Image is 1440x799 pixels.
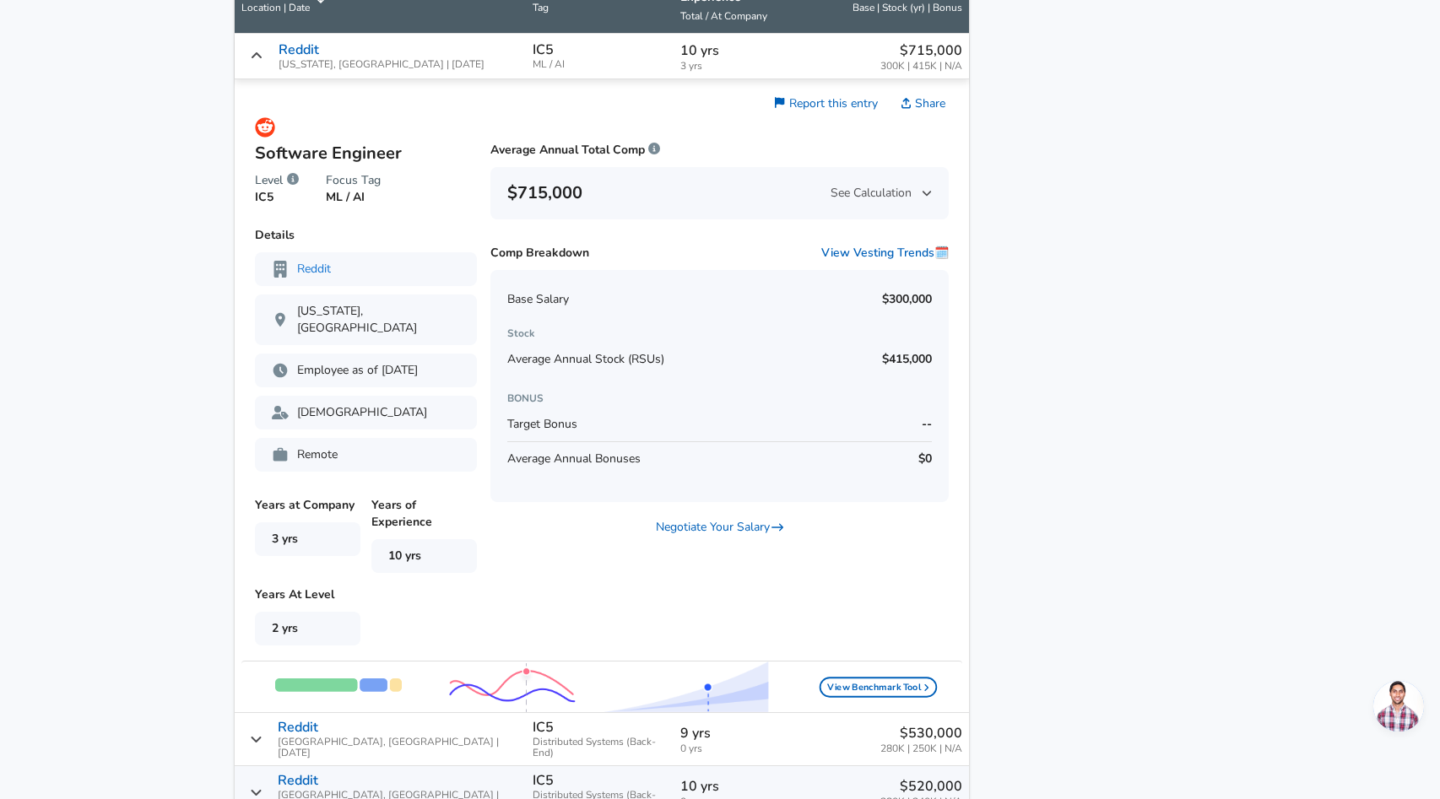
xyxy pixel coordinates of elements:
[880,776,962,796] p: $520,000
[533,59,667,70] span: ML / AI
[272,531,298,547] span: 3 yrs
[371,497,477,573] p: Years of Experience
[821,245,949,262] button: View Vesting Trends🗓️
[507,451,641,467] span: Average Annual Bonuses
[255,497,360,556] p: Years at Company
[297,261,331,278] a: Reddit
[507,351,664,367] span: Average Annual Stock (RSUs)
[827,679,929,695] span: View Benchmark Tool
[279,59,485,70] span: [US_STATE], [GEOGRAPHIC_DATA] | [DATE]
[278,773,318,788] p: Reddit
[533,720,554,735] p: IC5
[255,189,299,206] p: IC5
[371,539,477,573] span: 10 yrs
[680,40,784,61] p: 10 yrs
[255,586,360,645] p: Years At Level
[272,446,460,463] p: Remote
[922,416,932,433] p: --
[507,291,569,308] span: Base Salary
[680,743,784,754] span: 0 yrs
[449,663,576,712] img: Salary trends in a graph
[326,171,381,190] h6: Focus Tag
[880,61,962,72] span: 300K | 415K | N/A
[880,723,962,743] p: $530,000
[880,743,962,754] span: 280K | 250K | N/A
[507,325,932,343] h6: Stock
[882,351,932,368] p: $415,000
[648,142,660,158] span: We calculate your average annual total compensation by adding your base salary to the average of ...
[255,612,360,645] span: 2 yrs
[287,171,299,190] span: Levels are a company's method of standardizing employee's scope of assumed ability, responsibilit...
[831,185,932,202] span: See Calculation
[255,171,283,190] span: Level
[533,1,549,14] span: Tag
[604,661,769,712] img: Salary trend lines
[490,142,660,159] p: Average Annual Total Comp
[789,95,878,111] span: Report this entry
[507,390,932,408] h6: BONUS
[279,42,319,57] p: Reddit
[880,40,962,61] p: $715,000
[680,723,784,743] p: 9 yrs
[918,451,932,467] p: $0
[680,61,784,72] span: 3 yrs
[255,227,477,244] p: Details
[278,737,519,759] span: [GEOGRAPHIC_DATA], [GEOGRAPHIC_DATA] | [DATE]
[1373,681,1424,732] div: Open chat
[656,519,783,536] a: Negotiate Your Salary
[680,9,767,23] span: Total / At Company
[533,737,667,759] span: Distributed Systems (Back-End)
[853,1,962,14] span: Base | Stock (yr) | Bonus
[278,720,318,735] p: Reddit
[255,117,275,138] img: Reddit
[255,141,477,166] p: Software Engineer
[915,95,945,112] span: Share
[533,773,554,788] p: IC5
[275,678,402,692] img: Salary distribution by compensation components
[272,362,460,379] p: Employee as of [DATE]
[272,303,460,337] p: [US_STATE], [GEOGRAPHIC_DATA]
[241,1,310,14] span: Location | Date
[490,245,589,262] p: Comp Breakdown
[507,180,582,207] h6: $715,000
[326,189,381,206] p: ML / AI
[507,416,577,433] span: Target Bonus
[272,404,460,421] p: [DEMOGRAPHIC_DATA]
[533,42,554,57] p: IC5
[820,677,937,697] button: View Benchmark Tool
[882,291,932,308] p: $300,000
[680,776,784,796] p: 10 yrs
